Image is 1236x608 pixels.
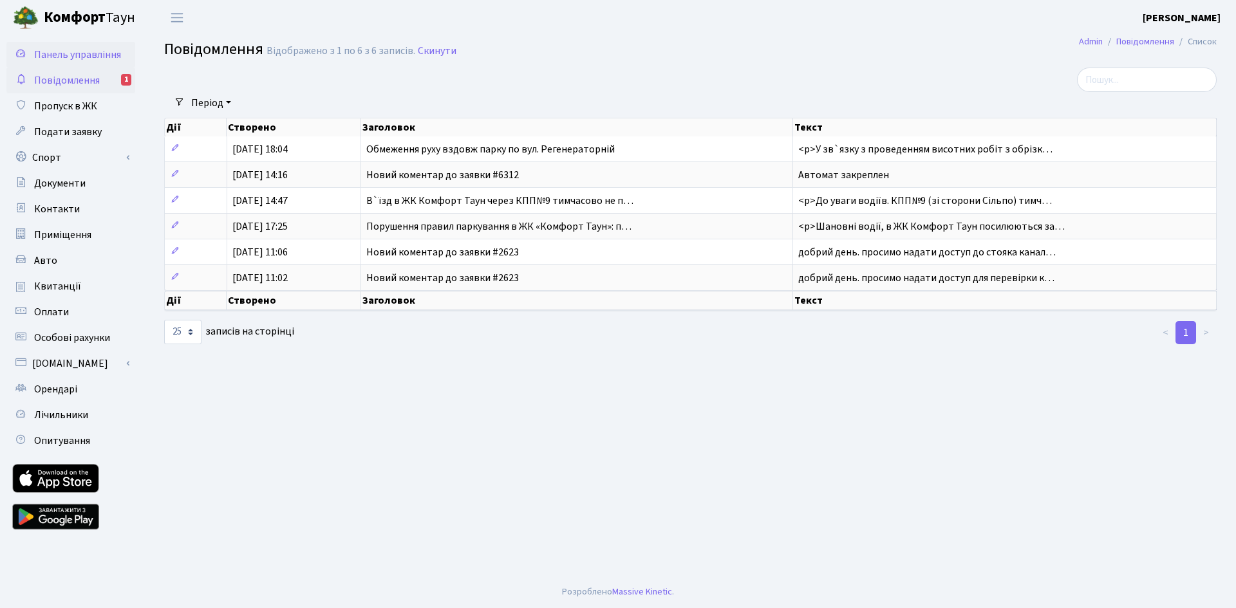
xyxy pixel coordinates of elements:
[34,382,77,396] span: Орендарі
[186,92,236,114] a: Період
[361,291,793,310] th: Заголовок
[13,5,39,31] img: logo.png
[161,7,193,28] button: Переключити навігацію
[232,271,288,285] span: [DATE] 11:02
[34,176,86,190] span: Документи
[1116,35,1174,48] a: Повідомлення
[232,219,288,234] span: [DATE] 17:25
[164,38,263,60] span: Повідомлення
[361,118,793,136] th: Заголовок
[418,45,456,57] a: Скинути
[34,279,81,293] span: Квитанції
[164,320,294,344] label: записів на сторінці
[44,7,106,28] b: Комфорт
[1174,35,1217,49] li: Список
[34,331,110,345] span: Особові рахунки
[34,125,102,139] span: Подати заявку
[6,42,135,68] a: Панель управління
[6,145,135,170] a: Спорт
[164,320,201,344] select: записів на сторінці
[798,194,1052,208] span: <p>До уваги водіїв. КПП№9 (зі сторони Сільпо) тимч…
[6,93,135,119] a: Пропуск в ЖК
[165,118,227,136] th: Дії
[612,585,672,598] a: Massive Kinetic
[366,168,519,182] span: Новий коментар до заявки #6312
[366,219,632,234] span: Порушення правил паркування в ЖК «Комфорт Таун»: п…
[793,291,1217,310] th: Текст
[798,271,1054,285] span: добрий день. просимо надати доступ для перевірки к…
[6,248,135,273] a: Авто
[6,402,135,428] a: Лічильники
[232,168,288,182] span: [DATE] 14:16
[798,168,889,182] span: Автомат закреплен
[34,202,80,216] span: Контакти
[6,376,135,402] a: Орендарі
[1143,11,1221,25] b: [PERSON_NAME]
[798,245,1056,259] span: добрий день. просимо надати доступ до стояка канал…
[6,273,135,299] a: Квитанції
[227,118,360,136] th: Створено
[366,142,615,156] span: Обмеження руху вздовж парку по вул. Регенераторній
[267,45,415,57] div: Відображено з 1 по 6 з 6 записів.
[6,428,135,454] a: Опитування
[34,408,88,422] span: Лічильники
[6,325,135,351] a: Особові рахунки
[1079,35,1103,48] a: Admin
[562,585,674,599] div: Розроблено .
[798,219,1065,234] span: <p>Шановні водії, в ЖК Комфорт Таун посилюються за…
[232,245,288,259] span: [DATE] 11:06
[1077,68,1217,92] input: Пошук...
[366,194,633,208] span: В`їзд в ЖК Комфорт Таун через КПП№9 тимчасово не п…
[1143,10,1221,26] a: [PERSON_NAME]
[366,271,519,285] span: Новий коментар до заявки #2623
[793,118,1217,136] th: Текст
[34,305,69,319] span: Оплати
[1060,28,1236,55] nav: breadcrumb
[6,222,135,248] a: Приміщення
[366,245,519,259] span: Новий коментар до заявки #2623
[6,170,135,196] a: Документи
[34,228,91,242] span: Приміщення
[165,291,227,310] th: Дії
[1175,321,1196,344] a: 1
[798,142,1053,156] span: <p>У зв`язку з проведенням висотних робіт з обрізк…
[6,196,135,222] a: Контакти
[34,434,90,448] span: Опитування
[44,7,135,29] span: Таун
[6,68,135,93] a: Повідомлення1
[34,253,57,268] span: Авто
[6,119,135,145] a: Подати заявку
[227,291,360,310] th: Створено
[121,74,131,86] div: 1
[34,99,97,113] span: Пропуск в ЖК
[232,142,288,156] span: [DATE] 18:04
[6,299,135,325] a: Оплати
[6,351,135,376] a: [DOMAIN_NAME]
[34,73,100,88] span: Повідомлення
[34,48,121,62] span: Панель управління
[232,194,288,208] span: [DATE] 14:47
